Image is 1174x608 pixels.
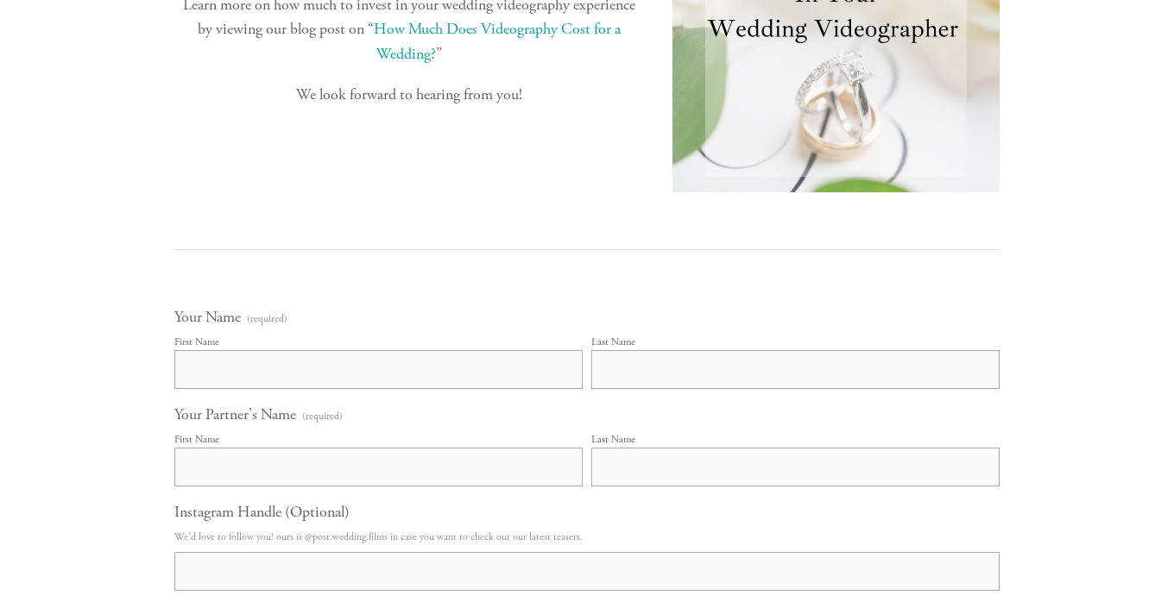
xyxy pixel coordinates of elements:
div: Last Name [591,335,635,348]
p: We look forward to hearing from you! [174,83,643,108]
span: (required) [247,314,287,324]
div: Last Name [591,433,635,446]
div: First Name [174,433,219,446]
span: (required) [302,411,343,422]
a: How Much Does Videography Cost for a Wedding? [374,19,624,64]
div: First Name [174,335,219,348]
span: Your Partner's Name [174,404,296,424]
p: We'd love to follow you! ours is @post.wedding.films in case you want to check out our latest tea... [174,525,1000,548]
span: Your Name [174,307,241,327]
span: Instagram Handle (Optional) [174,502,350,522]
